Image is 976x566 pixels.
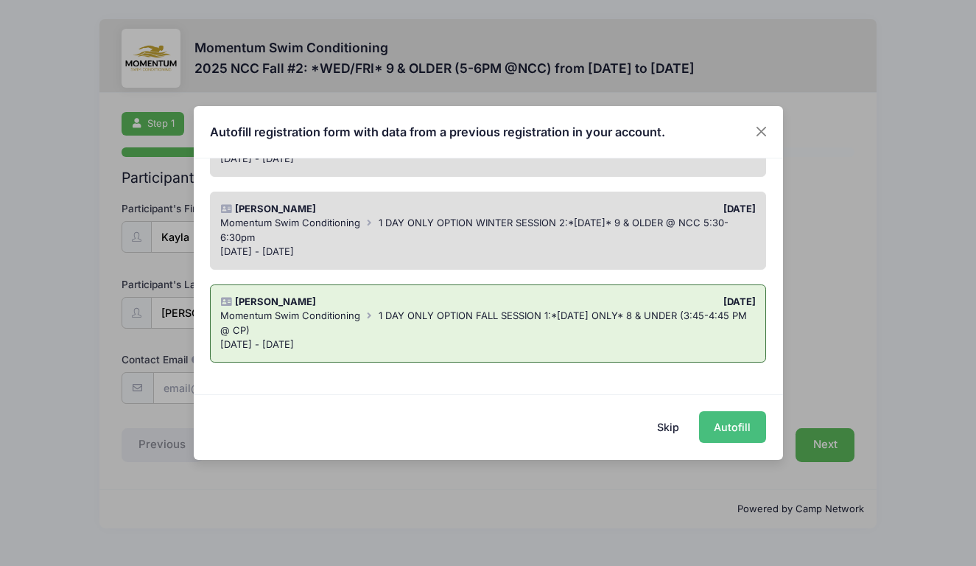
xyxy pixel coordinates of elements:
[220,217,728,243] span: 1 DAY ONLY OPTION WINTER SESSION 2:*[DATE]* 9 & OLDER @ NCC 5:30- 6:30pm
[748,119,774,145] button: Close
[210,123,665,141] h4: Autofill registration form with data from a previous registration in your account.
[642,411,694,443] button: Skip
[220,152,756,167] div: [DATE] - [DATE]
[699,411,766,443] button: Autofill
[220,338,756,352] div: [DATE] - [DATE]
[220,245,756,259] div: [DATE] - [DATE]
[214,295,488,310] div: [PERSON_NAME]
[214,202,488,217] div: [PERSON_NAME]
[220,310,746,336] span: 1 DAY ONLY OPTION FALL SESSION 1:*[DATE] ONLY* 8 & UNDER (3:45-4:45 PM @ CP)
[220,310,360,321] span: Momentum Swim Conditioning
[220,217,360,228] span: Momentum Swim Conditioning
[488,295,763,310] div: [DATE]
[488,202,763,217] div: [DATE]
